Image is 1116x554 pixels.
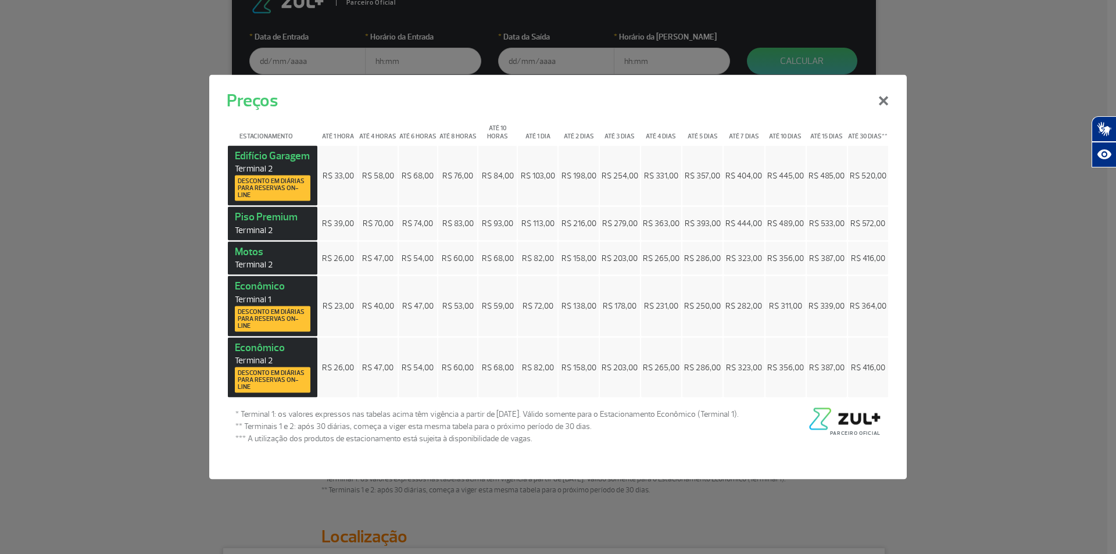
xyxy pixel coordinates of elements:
span: R$ 70,00 [363,219,394,228]
span: R$ 83,00 [442,219,474,228]
span: R$ 323,00 [726,362,762,372]
th: Até 1 dia [518,115,557,144]
th: Até 10 horas [478,115,517,144]
th: Estacionamento [228,115,317,144]
th: Até 3 dias [600,115,640,144]
span: R$ 404,00 [725,170,762,180]
span: Terminal 1 [235,294,310,305]
span: R$ 323,00 [726,253,762,263]
span: Desconto em diárias para reservas on-line [238,178,307,199]
th: Até 1 hora [319,115,357,144]
span: R$ 113,00 [521,219,555,228]
span: R$ 393,00 [685,219,721,228]
strong: Econômico [235,341,310,393]
span: R$ 364,00 [850,301,886,311]
span: R$ 93,00 [482,219,513,228]
span: R$ 68,00 [482,253,514,263]
span: Parceiro Oficial [830,430,881,437]
button: Abrir recursos assistivos. [1092,142,1116,167]
span: R$ 203,00 [602,253,638,263]
strong: Piso Premium [235,210,310,236]
span: Desconto em diárias para reservas on-line [238,370,307,391]
th: Até 10 dias [766,115,806,144]
span: Terminal 2 [235,163,310,174]
span: R$ 331,00 [644,170,678,180]
span: R$ 250,00 [684,301,721,311]
th: Até 4 dias [641,115,681,144]
span: R$ 58,00 [362,170,394,180]
span: R$ 47,00 [402,301,434,311]
span: R$ 158,00 [561,362,596,372]
th: Até 6 horas [399,115,438,144]
span: R$ 72,00 [523,301,553,311]
span: R$ 40,00 [362,301,394,311]
span: R$ 26,00 [322,362,354,372]
th: Até 30 dias** [848,115,888,144]
span: R$ 311,00 [769,301,802,311]
strong: Motos [235,245,310,270]
span: R$ 445,00 [767,170,804,180]
span: R$ 84,00 [482,170,514,180]
span: R$ 68,00 [402,170,434,180]
span: R$ 286,00 [684,362,721,372]
span: ** Terminais 1 e 2: após 30 diárias, começa a viger esta mesma tabela para o próximo período de 3... [235,420,739,433]
span: R$ 216,00 [561,219,596,228]
span: R$ 286,00 [684,253,721,263]
span: Terminal 2 [235,259,310,270]
span: R$ 39,00 [322,219,354,228]
span: R$ 363,00 [643,219,679,228]
span: R$ 356,00 [767,362,804,372]
span: R$ 60,00 [442,253,474,263]
span: R$ 387,00 [809,253,845,263]
div: Plugin de acessibilidade da Hand Talk. [1092,116,1116,167]
span: R$ 59,00 [482,301,514,311]
span: R$ 82,00 [522,253,554,263]
span: R$ 231,00 [644,301,678,311]
span: R$ 76,00 [442,170,473,180]
span: R$ 485,00 [809,170,845,180]
h5: Preços [227,87,278,113]
th: Até 2 dias [559,115,598,144]
span: R$ 489,00 [767,219,804,228]
span: R$ 138,00 [561,301,596,311]
span: R$ 178,00 [603,301,636,311]
span: *** A utilização dos produtos de estacionamento está sujeita à disponibilidade de vagas. [235,433,739,445]
span: R$ 47,00 [362,362,394,372]
button: Abrir tradutor de língua de sinais. [1092,116,1116,142]
span: R$ 572,00 [850,219,885,228]
span: R$ 47,00 [362,253,394,263]
span: Desconto em diárias para reservas on-line [238,308,307,329]
span: * Terminal 1: os valores expressos nas tabelas acima têm vigência a partir de [DATE]. Válido some... [235,408,739,420]
span: R$ 520,00 [850,170,886,180]
span: R$ 26,00 [322,253,354,263]
th: Até 8 horas [438,115,477,144]
span: R$ 444,00 [725,219,762,228]
th: Até 15 dias [807,115,847,144]
strong: Edifício Garagem [235,149,310,201]
span: R$ 54,00 [402,253,434,263]
span: R$ 254,00 [602,170,638,180]
th: Até 4 horas [359,115,398,144]
span: R$ 33,00 [323,170,354,180]
span: R$ 265,00 [643,362,679,372]
span: R$ 103,00 [521,170,555,180]
span: R$ 158,00 [561,253,596,263]
span: R$ 198,00 [561,170,596,180]
span: R$ 339,00 [809,301,845,311]
span: R$ 416,00 [851,253,885,263]
span: R$ 357,00 [685,170,720,180]
span: R$ 53,00 [442,301,474,311]
span: R$ 23,00 [323,301,354,311]
span: R$ 54,00 [402,362,434,372]
span: R$ 282,00 [725,301,762,311]
button: Close [868,78,899,120]
span: R$ 279,00 [602,219,638,228]
span: Terminal 2 [235,224,310,235]
span: R$ 416,00 [851,362,885,372]
span: R$ 203,00 [602,362,638,372]
th: Até 5 dias [682,115,722,144]
th: Até 7 dias [724,115,764,144]
img: logo-zul-black.png [806,408,881,430]
span: R$ 68,00 [482,362,514,372]
span: R$ 265,00 [643,253,679,263]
